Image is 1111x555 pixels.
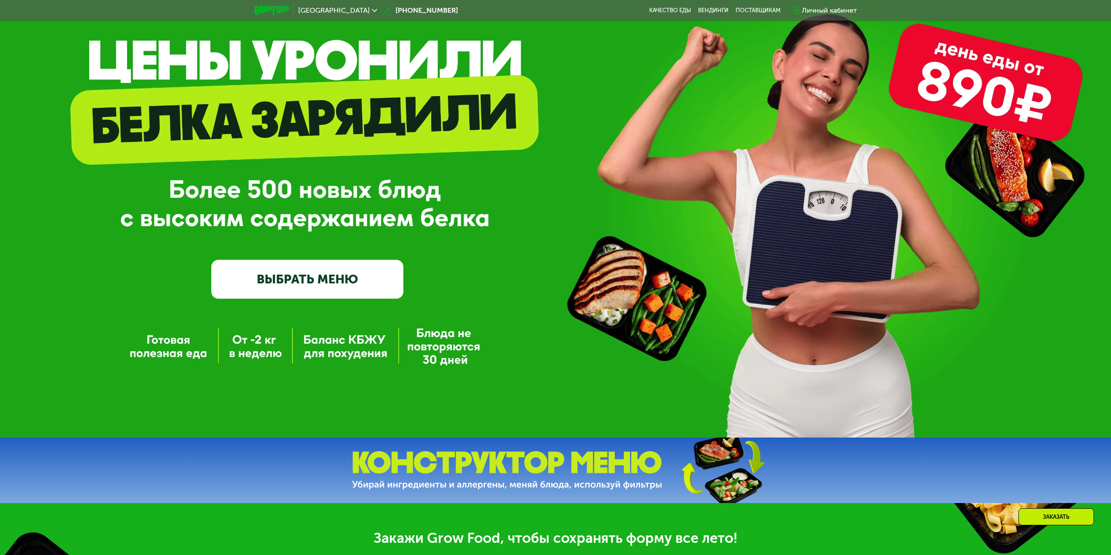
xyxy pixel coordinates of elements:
[382,5,458,16] a: [PHONE_NUMBER]
[698,7,729,14] a: Вендинги
[298,7,370,14] span: [GEOGRAPHIC_DATA]
[736,7,781,14] div: поставщикам
[649,7,691,14] a: Качество еды
[211,260,403,298] a: ВЫБРАТЬ МЕНЮ
[802,5,857,16] div: Личный кабинет
[1018,508,1094,525] div: Заказать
